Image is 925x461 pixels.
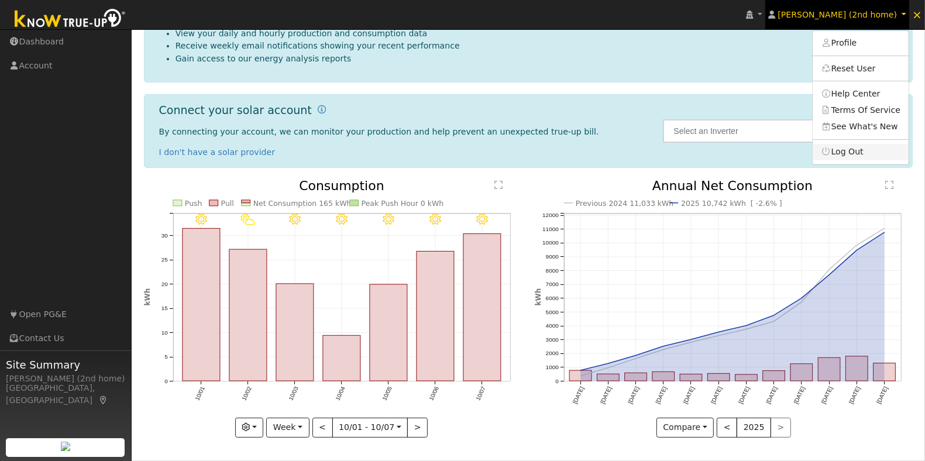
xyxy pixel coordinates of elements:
[735,374,758,381] rect: onclick=""
[289,214,301,225] i: 10/03 - MostlyClear
[855,243,859,247] circle: onclick=""
[578,374,583,379] circle: onclick=""
[240,386,253,402] text: 10/02
[6,382,125,407] div: [GEOGRAPHIC_DATA], [GEOGRAPHIC_DATA]
[848,386,861,405] text: [DATE]
[813,102,909,118] a: Terms Of Service
[312,418,333,438] button: <
[534,288,542,306] text: kWh
[737,418,771,438] button: 2025
[477,214,489,225] i: 10/07 - Clear
[183,228,220,381] rect: onclick=""
[542,240,559,246] text: 10000
[545,253,559,260] text: 9000
[61,442,70,451] img: retrieve
[176,27,903,40] li: View your daily and hourly production and consumption data
[765,386,779,405] text: [DATE]
[652,178,813,193] text: Annual Net Consumption
[716,330,721,335] circle: onclick=""
[159,147,276,157] a: I don't have a solar provider
[661,348,666,352] circle: onclick=""
[6,357,125,373] span: Site Summary
[912,8,922,22] span: ×
[6,373,125,385] div: [PERSON_NAME] (2nd home)
[159,127,599,136] span: By connecting your account, we can monitor your production and help prevent an unexpected true-up...
[681,199,782,208] text: 2025 10,742 kWh [ -2.6% ]
[772,319,776,324] circle: onclick=""
[545,281,559,288] text: 7000
[494,180,503,190] text: 
[276,284,314,381] rect: onclick=""
[545,350,559,357] text: 2000
[627,386,640,405] text: [DATE]
[362,199,444,208] text: Peak Push Hour 0 kWh
[176,40,903,52] li: Receive weekly email notifications showing your recent performance
[542,212,559,218] text: 12000
[240,214,255,225] i: 10/02 - PartlyCloudy
[542,226,559,232] text: 11000
[744,327,749,332] circle: onclick=""
[716,333,721,338] circle: onclick=""
[176,53,903,65] li: Gain access to our energy analysis reports
[846,356,868,381] rect: onclick=""
[334,386,346,402] text: 10/04
[652,372,675,381] rect: onclick=""
[383,214,394,225] i: 10/05 - MostlyClear
[253,199,352,208] text: Net Consumption 165 kWh
[813,144,909,160] a: Log Out
[463,233,501,381] rect: onclick=""
[633,356,638,361] circle: onclick=""
[370,284,407,381] rect: onclick=""
[159,104,312,117] h1: Connect your solar account
[143,288,152,306] text: kWh
[689,338,693,342] circle: onclick=""
[578,368,583,373] circle: onclick=""
[744,324,749,328] circle: onclick=""
[164,378,168,384] text: 0
[633,353,638,358] circle: onclick=""
[332,418,408,438] button: 10/01 - 10/07
[164,354,168,360] text: 5
[545,336,559,343] text: 3000
[793,386,806,405] text: [DATE]
[576,199,674,208] text: Previous 2024 11,033 kWh
[876,386,889,405] text: [DATE]
[161,305,168,312] text: 15
[229,249,267,381] rect: onclick=""
[737,386,751,405] text: [DATE]
[545,295,559,301] text: 6000
[680,374,702,381] rect: onclick=""
[336,214,348,225] i: 10/04 - MostlyClear
[545,309,559,315] text: 5000
[597,374,619,381] rect: onclick=""
[475,386,487,402] text: 10/07
[606,362,610,366] circle: onclick=""
[195,214,207,225] i: 10/01 - Clear
[799,300,804,305] circle: onclick=""
[819,358,841,381] rect: onclick=""
[707,374,730,381] rect: onclick=""
[299,178,384,193] text: Consumption
[572,386,585,405] text: [DATE]
[820,386,834,405] text: [DATE]
[407,418,428,438] button: >
[569,370,592,381] rect: onclick=""
[417,252,454,381] rect: onclick=""
[885,180,893,190] text: 
[813,60,909,77] a: Reset User
[194,386,206,402] text: 10/01
[323,336,360,381] rect: onclick=""
[555,378,559,384] text: 0
[661,344,666,349] circle: onclick=""
[545,364,559,370] text: 1000
[827,267,831,272] circle: onclick=""
[855,248,859,253] circle: onclick=""
[710,386,723,405] text: [DATE]
[545,267,559,274] text: 8000
[882,230,887,235] circle: onclick=""
[799,296,804,301] circle: onclick=""
[882,226,887,230] circle: onclick=""
[98,395,109,405] a: Map
[161,256,168,263] text: 25
[9,6,132,33] img: Know True-Up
